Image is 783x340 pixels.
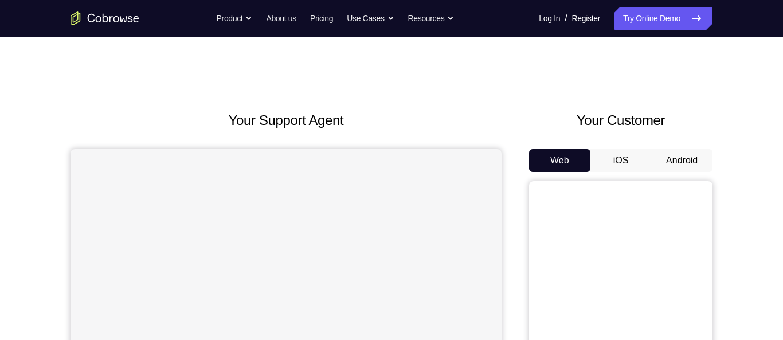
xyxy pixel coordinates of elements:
a: Pricing [310,7,333,30]
h2: Your Customer [529,110,712,131]
a: Go to the home page [71,11,139,25]
h2: Your Support Agent [71,110,502,131]
button: Android [651,149,712,172]
button: Product [217,7,253,30]
a: About us [266,7,296,30]
a: Register [572,7,600,30]
button: iOS [590,149,652,172]
button: Use Cases [347,7,394,30]
button: Resources [408,7,455,30]
span: / [565,11,567,25]
a: Log In [539,7,560,30]
button: Web [529,149,590,172]
a: Try Online Demo [614,7,712,30]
